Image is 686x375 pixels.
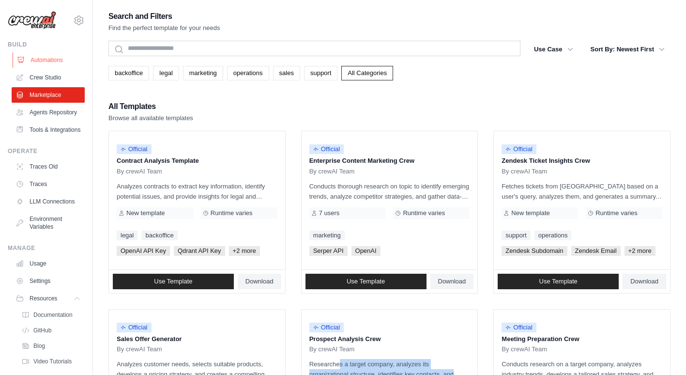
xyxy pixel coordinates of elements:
span: By crewAI Team [117,345,162,353]
a: Traces Old [12,159,85,174]
span: Runtime varies [403,209,445,217]
a: Crew Studio [12,70,85,85]
a: backoffice [108,66,149,80]
div: Build [8,41,85,48]
a: Download [238,274,281,289]
a: operations [534,231,572,240]
a: sales [273,66,300,80]
a: Use Template [305,274,427,289]
span: Runtime varies [595,209,638,217]
span: Documentation [33,311,73,319]
a: Download [430,274,474,289]
span: Use Template [539,278,578,285]
a: LLM Connections [12,194,85,209]
span: Blog [33,342,45,350]
a: Use Template [498,274,619,289]
p: Enterprise Content Marketing Crew [309,156,470,166]
p: Fetches tickets from [GEOGRAPHIC_DATA] based on a user's query, analyzes them, and generates a su... [502,181,662,202]
a: operations [227,66,269,80]
p: Conducts thorough research on topic to identify emerging trends, analyze competitor strategies, a... [309,181,470,202]
span: By crewAI Team [309,168,355,175]
p: Zendesk Ticket Insights Crew [502,156,662,166]
a: Usage [12,256,85,271]
p: Meeting Preparation Crew [502,334,662,344]
a: Settings [12,273,85,289]
a: support [502,231,530,240]
a: Blog [17,339,85,353]
span: By crewAI Team [117,168,162,175]
button: Use Case [528,41,579,58]
button: Sort By: Newest First [585,41,671,58]
span: OpenAI [351,246,381,256]
p: Contract Analysis Template [117,156,277,166]
span: Official [502,323,536,332]
a: Documentation [17,308,85,322]
p: Analyzes contracts to extract key information, identify potential issues, and provide insights fo... [117,181,277,202]
span: Official [309,144,344,154]
a: GitHub [17,324,85,337]
span: Download [245,278,274,285]
span: Use Template [154,278,192,285]
a: legal [117,231,137,240]
span: Official [502,144,536,154]
span: Serper API [309,246,348,256]
span: OpenAI API Key [117,246,170,256]
span: New template [126,209,165,217]
span: By crewAI Team [309,345,355,353]
a: Marketplace [12,87,85,103]
span: Official [117,323,152,332]
a: legal [153,66,179,80]
span: Zendesk Email [571,246,621,256]
span: Download [630,278,658,285]
span: +2 more [229,246,260,256]
span: New template [511,209,549,217]
span: GitHub [33,327,51,334]
a: Use Template [113,274,234,289]
p: Find the perfect template for your needs [108,23,220,33]
p: Prospect Analysis Crew [309,334,470,344]
span: Download [438,278,466,285]
a: Video Tutorials [17,355,85,368]
h2: All Templates [108,100,193,113]
a: support [304,66,337,80]
a: Traces [12,176,85,192]
button: Resources [12,291,85,306]
span: +2 more [625,246,656,256]
div: Manage [8,244,85,252]
a: backoffice [141,231,177,240]
a: Environment Variables [12,211,85,234]
span: Official [309,323,344,332]
a: marketing [183,66,223,80]
a: Automations [13,52,86,68]
span: 7 users [319,209,340,217]
span: Zendesk Subdomain [502,246,567,256]
span: Qdrant API Key [174,246,225,256]
span: Resources [30,295,57,302]
span: Use Template [347,278,385,285]
div: Operate [8,147,85,155]
span: Video Tutorials [33,358,72,365]
span: Official [117,144,152,154]
span: By crewAI Team [502,345,547,353]
a: Download [623,274,666,289]
a: Tools & Integrations [12,122,85,138]
h2: Search and Filters [108,10,220,23]
span: By crewAI Team [502,168,547,175]
p: Sales Offer Generator [117,334,277,344]
span: Runtime varies [211,209,253,217]
a: Agents Repository [12,105,85,120]
a: All Categories [341,66,393,80]
p: Browse all available templates [108,113,193,123]
img: Logo [8,11,56,30]
a: marketing [309,231,345,240]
